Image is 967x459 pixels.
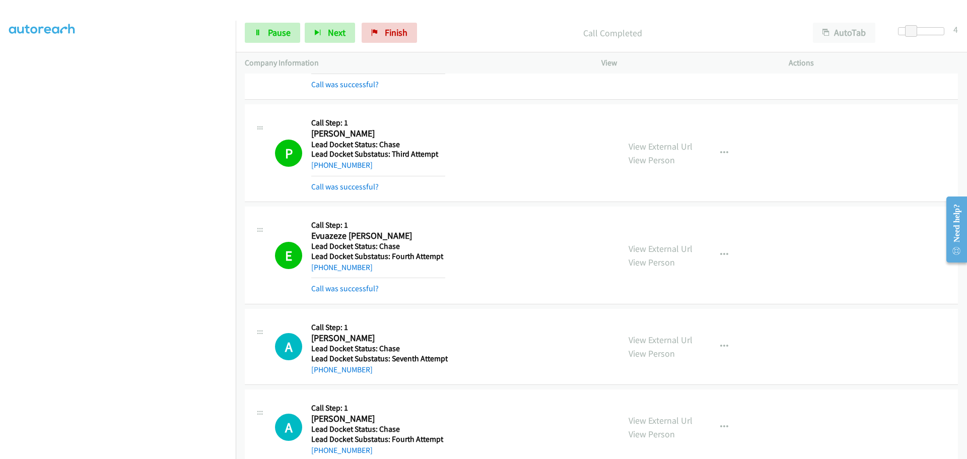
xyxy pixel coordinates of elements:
[311,263,373,272] a: [PHONE_NUMBER]
[311,424,445,434] h5: Lead Docket Status: Chase
[311,160,373,170] a: [PHONE_NUMBER]
[629,428,675,440] a: View Person
[311,241,445,251] h5: Lead Docket Status: Chase
[311,182,379,191] a: Call was successful?
[268,27,291,38] span: Pause
[311,403,445,413] h5: Call Step: 1
[275,333,302,360] div: The call is yet to be attempted
[813,23,875,43] button: AutoTab
[311,284,379,293] a: Call was successful?
[362,23,417,43] a: Finish
[629,154,675,166] a: View Person
[328,27,346,38] span: Next
[629,243,693,254] a: View External Url
[275,414,302,441] div: The call is yet to be attempted
[431,26,795,40] p: Call Completed
[311,149,445,159] h5: Lead Docket Substatus: Third Attempt
[629,141,693,152] a: View External Url
[305,23,355,43] button: Next
[275,414,302,441] h1: A
[311,445,373,455] a: [PHONE_NUMBER]
[275,242,302,269] h1: E
[629,256,675,268] a: View Person
[311,365,373,374] a: [PHONE_NUMBER]
[275,333,302,360] h1: A
[311,354,448,364] h5: Lead Docket Substatus: Seventh Attempt
[311,322,448,333] h5: Call Step: 1
[275,140,302,167] h1: P
[311,220,445,230] h5: Call Step: 1
[311,413,445,425] h2: [PERSON_NAME]
[311,80,379,89] a: Call was successful?
[311,344,448,354] h5: Lead Docket Status: Chase
[311,230,445,242] h2: Evuazeze [PERSON_NAME]
[311,434,445,444] h5: Lead Docket Substatus: Fourth Attempt
[245,23,300,43] a: Pause
[601,57,771,69] p: View
[629,415,693,426] a: View External Url
[311,118,445,128] h5: Call Step: 1
[311,140,445,150] h5: Lead Docket Status: Chase
[311,333,445,344] h2: [PERSON_NAME]
[629,334,693,346] a: View External Url
[385,27,407,38] span: Finish
[953,23,958,36] div: 4
[789,57,958,69] p: Actions
[311,128,445,140] h2: [PERSON_NAME]
[245,57,583,69] p: Company Information
[311,251,445,261] h5: Lead Docket Substatus: Fourth Attempt
[629,348,675,359] a: View Person
[938,189,967,270] iframe: Resource Center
